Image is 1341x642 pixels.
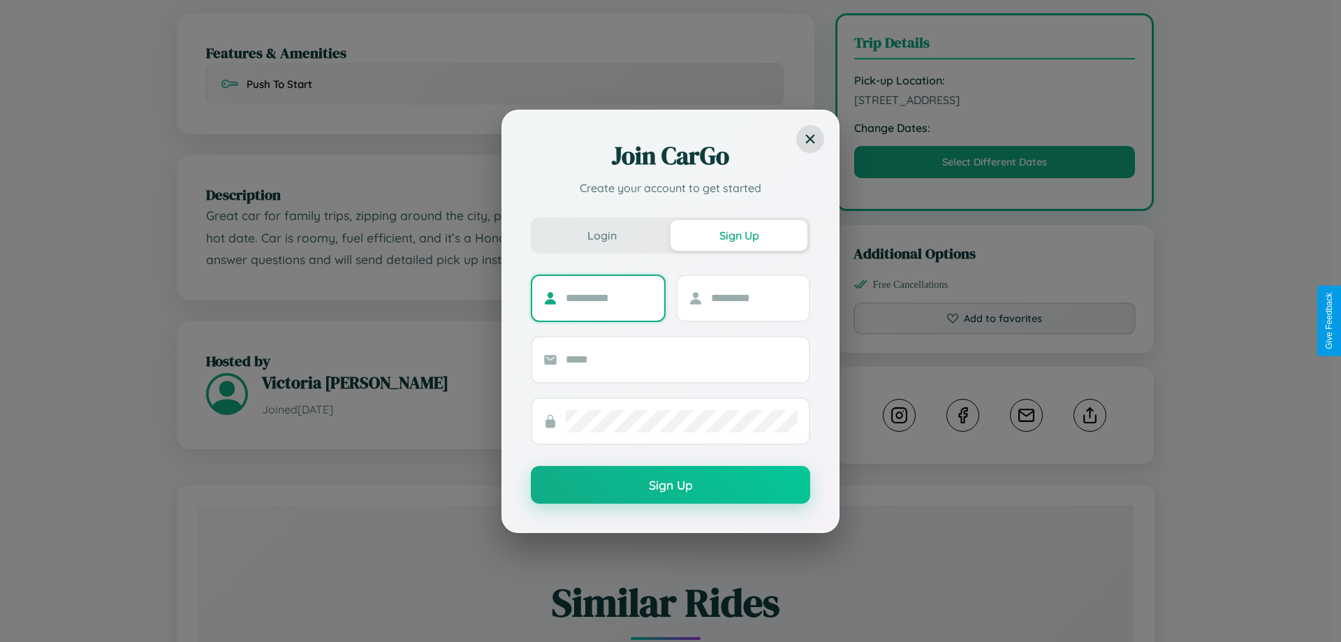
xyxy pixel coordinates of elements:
div: Give Feedback [1324,293,1334,349]
h2: Join CarGo [531,139,810,173]
button: Sign Up [670,220,807,251]
button: Sign Up [531,466,810,504]
button: Login [534,220,670,251]
p: Create your account to get started [531,180,810,196]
